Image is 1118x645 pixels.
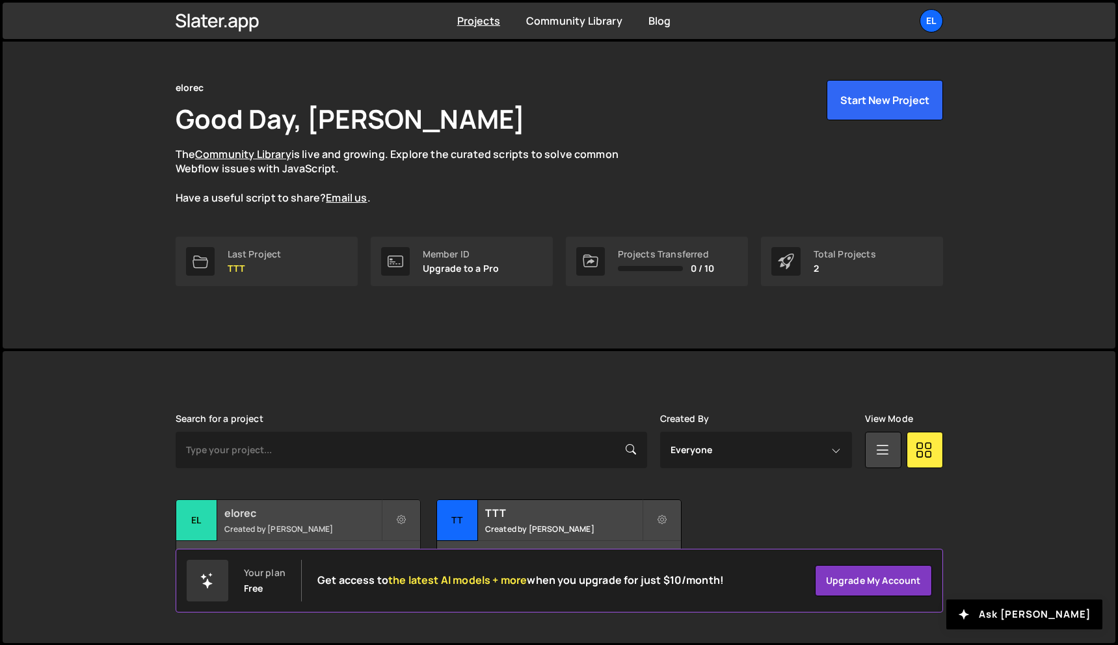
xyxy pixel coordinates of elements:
span: 0 / 10 [691,263,715,274]
div: el [176,500,217,541]
p: The is live and growing. Explore the curated scripts to solve common Webflow issues with JavaScri... [176,147,644,205]
small: Created by [PERSON_NAME] [224,523,381,534]
div: Last Project [228,249,282,259]
a: Community Library [195,147,291,161]
a: Blog [648,14,671,28]
div: Projects Transferred [618,249,715,259]
div: Your plan [244,568,286,578]
a: el [920,9,943,33]
a: Community Library [526,14,622,28]
a: Last Project TTT [176,237,358,286]
div: TT [437,500,478,541]
small: Created by [PERSON_NAME] [485,523,642,534]
a: Projects [457,14,500,28]
input: Type your project... [176,432,647,468]
p: TTT [228,263,282,274]
a: Upgrade my account [815,565,932,596]
h2: TTT [485,506,642,520]
h2: elorec [224,506,381,520]
label: View Mode [865,414,913,424]
button: Start New Project [827,80,943,120]
div: elorec [176,80,204,96]
a: el elorec Created by [PERSON_NAME] 2 pages, last updated by [PERSON_NAME] [DATE] [176,499,421,581]
label: Created By [660,414,710,424]
p: 2 [814,263,876,274]
div: Free [244,583,263,594]
h1: Good Day, [PERSON_NAME] [176,101,526,137]
div: 2 pages, last updated by [PERSON_NAME] [DATE] [176,541,420,580]
div: 1 page, last updated by [PERSON_NAME] [DATE] [437,541,681,580]
button: Ask [PERSON_NAME] [946,599,1102,629]
div: Total Projects [814,249,876,259]
span: the latest AI models + more [388,573,527,587]
label: Search for a project [176,414,263,424]
a: Email us [326,191,367,205]
div: Member ID [423,249,499,259]
a: TT TTT Created by [PERSON_NAME] 1 page, last updated by [PERSON_NAME] [DATE] [436,499,682,581]
h2: Get access to when you upgrade for just $10/month! [317,574,724,586]
p: Upgrade to a Pro [423,263,499,274]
